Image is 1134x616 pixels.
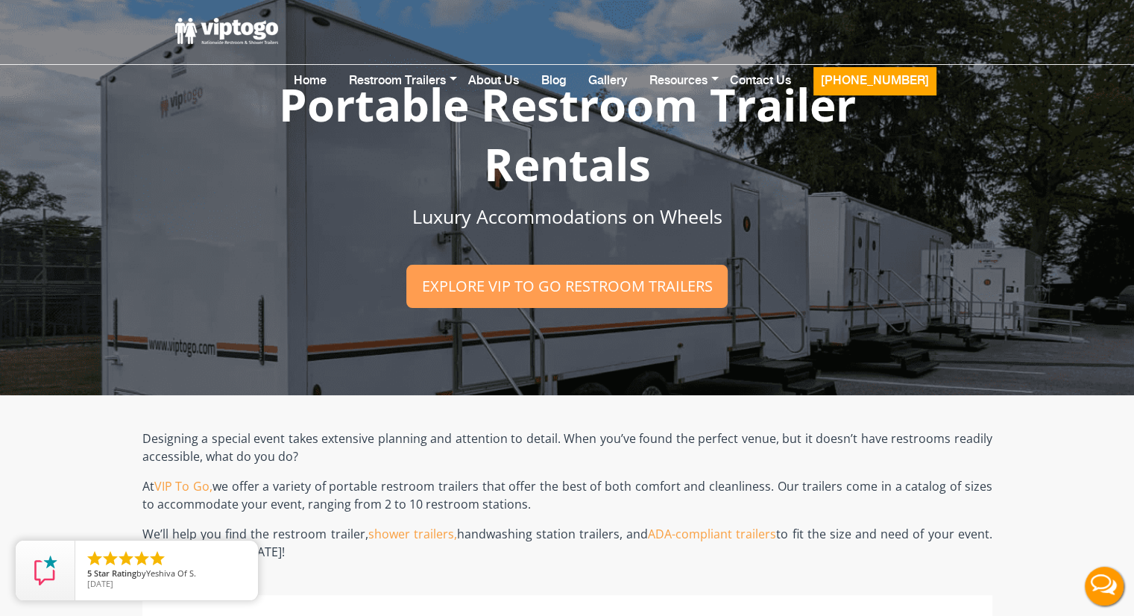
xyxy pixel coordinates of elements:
button: [PHONE_NUMBER] [813,67,936,95]
a: shower trailers, [368,526,456,542]
span: 5 [87,568,92,579]
li:  [86,550,104,568]
p: We’ll help you find the restroom trailer, handwashing station trailers, and to fit the size and n... [142,525,992,561]
p: At we offer a variety of portable restroom trailers that offer the best of both comfort and clean... [142,477,992,513]
a: Explore VIP To Go restroom trailers [406,265,727,307]
a: Gallery [577,61,638,120]
a: Restroom Trailers [338,61,457,120]
img: Review Rating [31,556,60,585]
span: Luxury Accommodations on Wheels [412,204,722,229]
a: Blog [530,61,577,120]
a: Resources [638,61,719,120]
li:  [148,550,166,568]
span: by [87,569,246,579]
a: Home [283,61,338,120]
a: Contact Us [719,61,802,120]
li:  [117,550,135,568]
a: [PHONE_NUMBER] [802,61,948,128]
li:  [101,550,119,568]
li:  [133,550,151,568]
span: Yeshiva Of S. [146,568,196,579]
a: VIP To Go, [154,478,212,494]
button: Live Chat [1074,556,1134,616]
p: Designing a special event takes extensive planning and attention to detail. When you’ve found the... [142,430,992,465]
a: About Us [457,61,530,120]
span: Portable Restroom Trailer Rentals [279,74,856,195]
span: Star Rating [94,568,136,579]
a: ADA-compliant trailers [648,526,776,542]
span: [DATE] [87,578,113,589]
